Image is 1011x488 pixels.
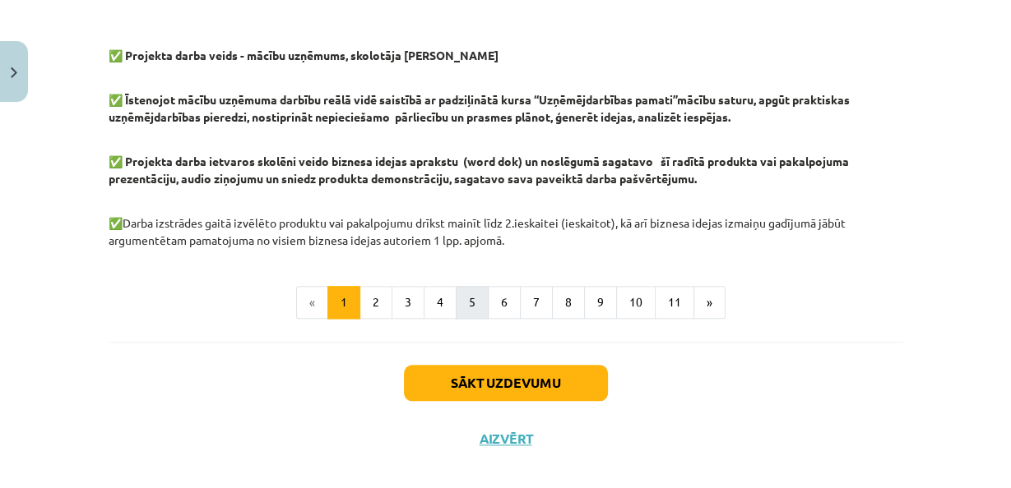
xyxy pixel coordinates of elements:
button: 6 [488,286,521,319]
p: ✅ [109,136,903,187]
nav: Page navigation example [109,286,903,319]
button: 3 [392,286,424,319]
button: Aizvērt [475,430,537,447]
b: Projekta darba ietvaros skolēni veido biznesa idejas aprakstu (word dok) un noslēgumā sagatavo šī... [109,154,849,186]
p: ✅ Darba izstrādes gaitā izvēlēto produktu vai pakalpojumu drīkst mainīt līdz 2.ieskaitei (ieskait... [109,197,903,249]
button: 10 [616,286,656,319]
img: icon-close-lesson-0947bae3869378f0d4975bcd49f059093ad1ed9edebbc8119c70593378902aed.svg [11,67,17,78]
button: 8 [552,286,585,319]
button: » [693,286,726,319]
button: 7 [520,286,553,319]
button: 4 [424,286,457,319]
p: ✅ [109,74,903,126]
button: 1 [327,286,360,319]
button: 2 [359,286,392,319]
p: ✅ [109,30,903,64]
b: Projekta darba veids - mācību uzņēmums, skolotāja [PERSON_NAME] [125,48,499,62]
button: 11 [655,286,694,319]
b: Īstenojot mācību uzņēmuma darbību reālā vidē saistībā ar padziļinātā kursa “Uzņēmējdarbības pamat... [109,92,850,124]
button: 9 [584,286,617,319]
button: 5 [456,286,489,319]
button: Sākt uzdevumu [404,365,608,401]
